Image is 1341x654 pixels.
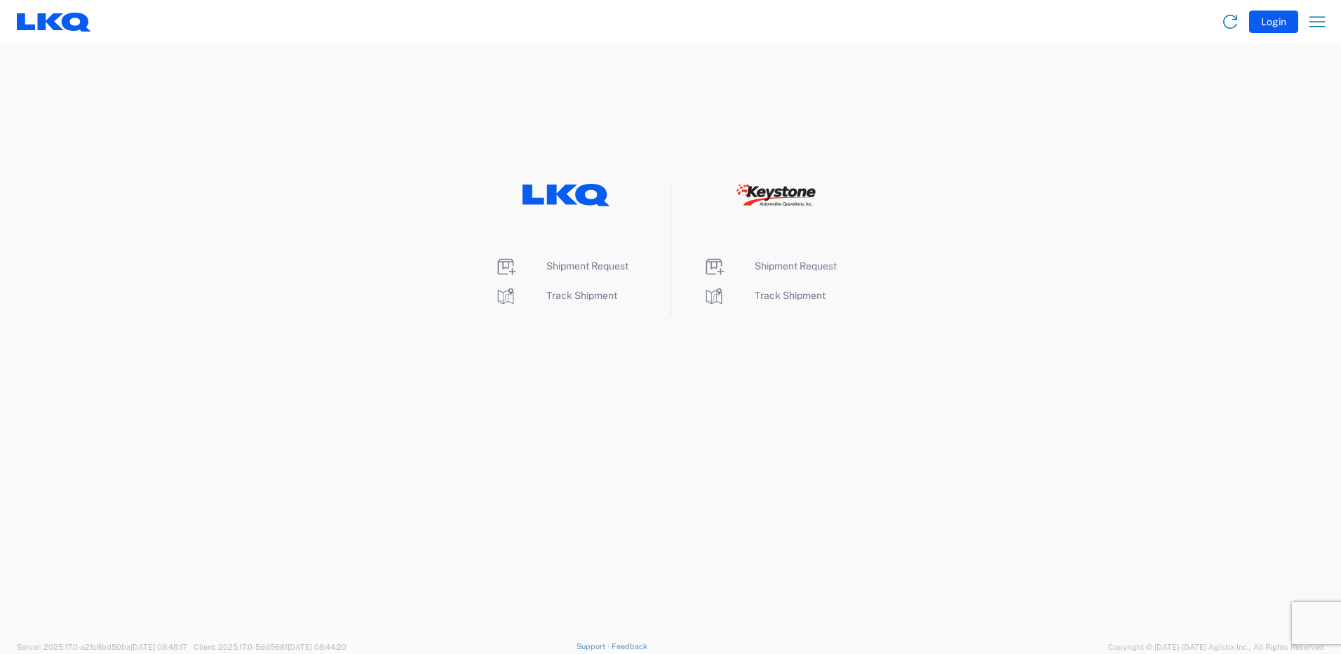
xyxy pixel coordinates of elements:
a: Track Shipment [703,290,826,301]
span: Track Shipment [546,290,617,301]
a: Track Shipment [494,290,617,301]
a: Shipment Request [703,260,837,272]
span: [DATE] 08:48:17 [130,643,187,651]
a: Shipment Request [494,260,628,272]
button: Login [1249,11,1298,33]
span: Client: 2025.17.0-5dd568f [194,643,346,651]
span: Copyright © [DATE]-[DATE] Agistix Inc., All Rights Reserved [1108,641,1324,653]
span: Server: 2025.17.0-a2fc8bd50ba [17,643,187,651]
span: Shipment Request [546,260,628,272]
a: Feedback [612,642,647,650]
span: [DATE] 08:44:20 [288,643,346,651]
span: Track Shipment [755,290,826,301]
span: Shipment Request [755,260,837,272]
a: Support [577,642,612,650]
